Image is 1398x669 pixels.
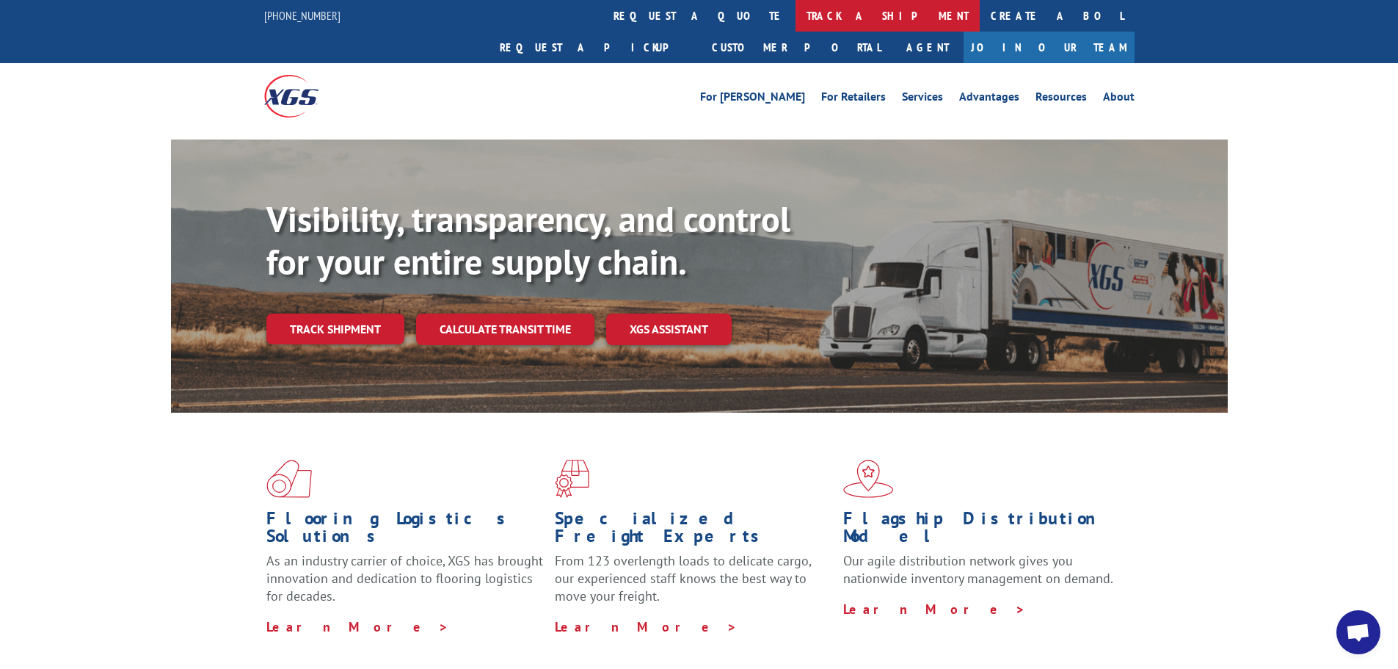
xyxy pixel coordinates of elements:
h1: Flagship Distribution Model [843,510,1121,552]
img: xgs-icon-flagship-distribution-model-red [843,460,894,498]
span: As an industry carrier of choice, XGS has brought innovation and dedication to flooring logistics... [266,552,543,604]
a: [PHONE_NUMBER] [264,8,341,23]
a: Learn More > [555,618,738,635]
a: Learn More > [843,601,1026,618]
p: From 123 overlength loads to delicate cargo, our experienced staff knows the best way to move you... [555,552,832,618]
a: Services [902,91,943,107]
h1: Specialized Freight Experts [555,510,832,552]
a: Customer Portal [701,32,892,63]
h1: Flooring Logistics Solutions [266,510,544,552]
a: Request a pickup [489,32,701,63]
a: XGS ASSISTANT [606,314,732,345]
a: Open chat [1336,610,1380,654]
img: xgs-icon-total-supply-chain-intelligence-red [266,460,312,498]
a: Join Our Team [964,32,1135,63]
a: Resources [1035,91,1087,107]
a: For [PERSON_NAME] [700,91,805,107]
a: Learn More > [266,618,449,635]
a: About [1103,91,1135,107]
a: Track shipment [266,314,404,344]
b: Visibility, transparency, and control for your entire supply chain. [266,196,790,284]
span: Our agile distribution network gives you nationwide inventory management on demand. [843,552,1113,587]
a: Agent [892,32,964,63]
a: Calculate transit time [416,314,594,345]
a: Advantages [959,91,1019,107]
a: For Retailers [821,91,886,107]
img: xgs-icon-focused-on-flooring-red [555,460,589,498]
